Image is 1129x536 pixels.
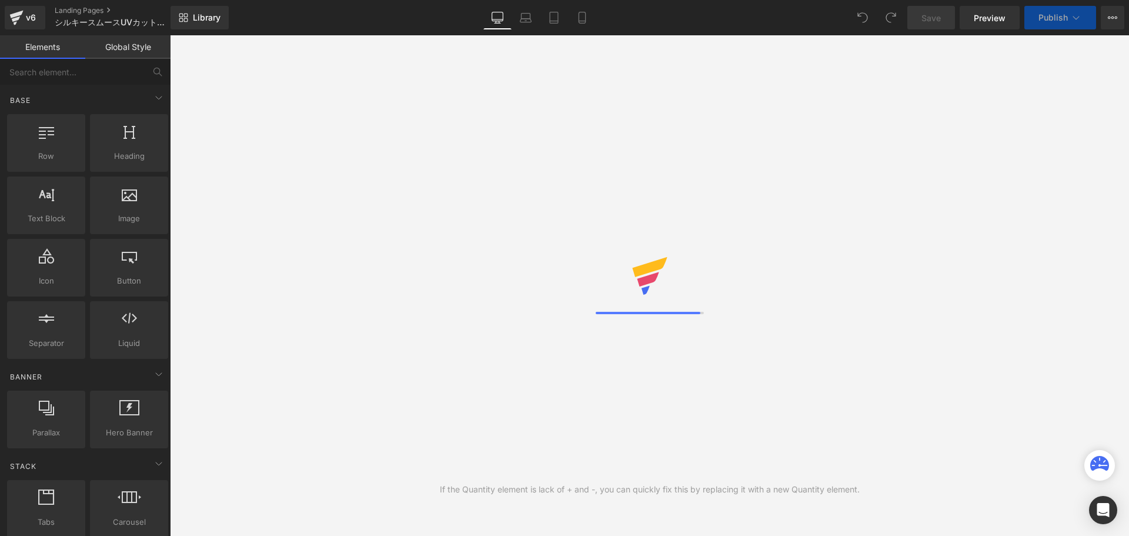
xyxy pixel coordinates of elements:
span: Banner [9,371,44,382]
span: Publish [1038,13,1068,22]
a: Mobile [568,6,596,29]
div: Open Intercom Messenger [1089,496,1117,524]
span: Hero Banner [93,427,165,439]
span: Text Block [11,212,82,225]
button: Publish [1024,6,1096,29]
button: Undo [851,6,874,29]
a: Desktop [483,6,512,29]
a: Tablet [540,6,568,29]
span: Tabs [11,516,82,528]
span: シルキースムースUVカットクリーム [55,18,168,27]
span: Separator [11,337,82,349]
span: Image [93,212,165,225]
span: Row [11,150,82,162]
button: More [1101,6,1124,29]
a: Preview [960,6,1020,29]
span: Base [9,95,32,106]
span: Parallax [11,427,82,439]
span: Carousel [93,516,165,528]
a: Landing Pages [55,6,190,15]
a: Global Style [85,35,171,59]
a: v6 [5,6,45,29]
div: If the Quantity element is lack of + and -, you can quickly fix this by replacing it with a new Q... [440,483,860,496]
span: Stack [9,461,38,472]
span: Button [93,275,165,287]
span: Liquid [93,337,165,349]
span: Heading [93,150,165,162]
span: Library [193,12,221,23]
button: Redo [879,6,903,29]
a: New Library [171,6,229,29]
span: Icon [11,275,82,287]
div: v6 [24,10,38,25]
span: Preview [974,12,1006,24]
span: Save [921,12,941,24]
a: Laptop [512,6,540,29]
